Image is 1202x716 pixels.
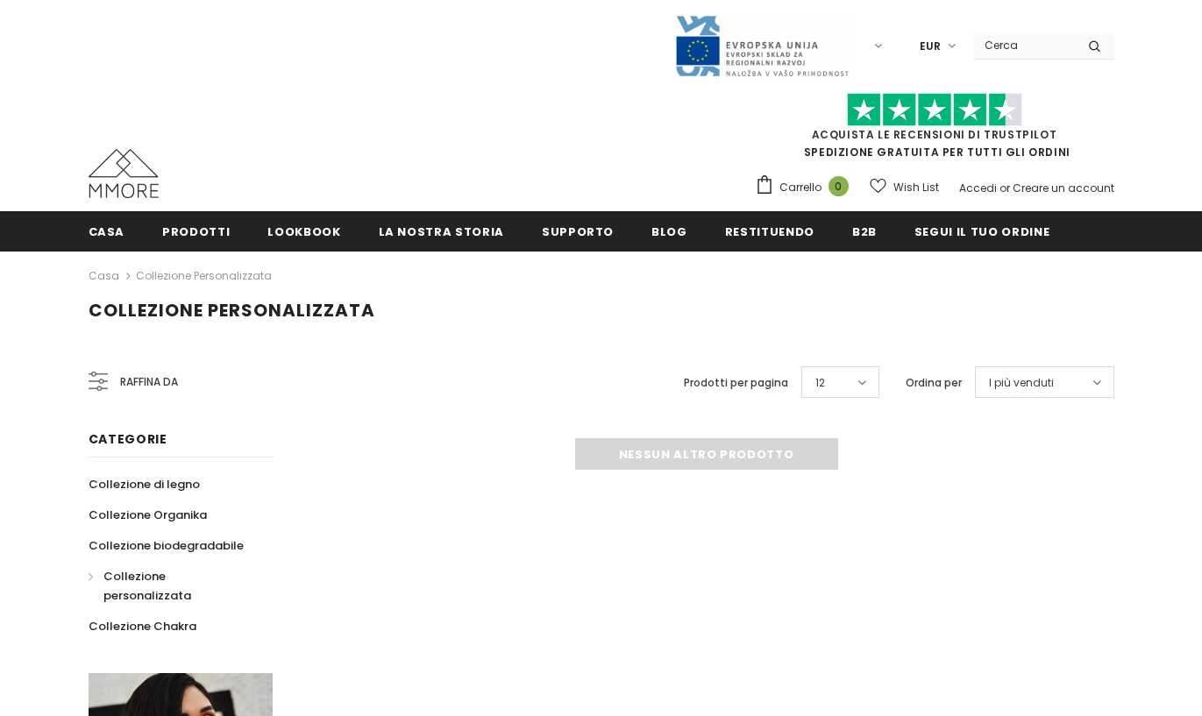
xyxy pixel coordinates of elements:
a: Collezione di legno [89,469,200,500]
a: Carrello 0 [755,174,857,201]
span: La nostra storia [379,223,504,240]
span: Categorie [89,430,167,448]
img: Fidati di Pilot Stars [847,93,1022,127]
span: SPEDIZIONE GRATUITA PER TUTTI GLI ORDINI [755,101,1114,160]
span: EUR [920,38,941,55]
a: Accedi [959,181,997,195]
span: 12 [815,374,825,392]
span: Segui il tuo ordine [914,223,1049,240]
span: Collezione personalizzata [103,568,191,604]
span: Restituendo [725,223,814,240]
span: 0 [829,176,849,196]
span: Casa [89,223,125,240]
span: Collezione di legno [89,476,200,493]
input: Search Site [974,32,1075,58]
a: Acquista le recensioni di TrustPilot [812,127,1057,142]
span: Blog [651,223,687,240]
span: Collezione biodegradabile [89,537,244,554]
a: Javni Razpis [674,38,850,53]
a: Lookbook [267,211,340,251]
span: Collezione Organika [89,507,207,523]
a: Collezione biodegradabile [89,530,244,561]
a: Blog [651,211,687,251]
span: I più venduti [989,374,1054,392]
span: Collezione personalizzata [89,298,375,323]
a: Casa [89,266,119,287]
label: Prodotti per pagina [684,374,788,392]
a: Casa [89,211,125,251]
a: Collezione personalizzata [136,268,272,283]
span: Collezione Chakra [89,618,196,634]
span: Carrello [779,179,821,196]
a: Restituendo [725,211,814,251]
a: Collezione Organika [89,500,207,530]
span: Prodotti [162,223,230,240]
span: supporto [542,223,614,240]
a: La nostra storia [379,211,504,251]
a: B2B [852,211,877,251]
img: Casi MMORE [89,149,159,198]
a: Wish List [870,172,939,202]
a: Collezione Chakra [89,611,196,642]
a: Collezione personalizzata [89,561,253,611]
span: Wish List [893,179,939,196]
a: supporto [542,211,614,251]
img: Javni Razpis [674,14,850,78]
a: Creare un account [1013,181,1114,195]
span: or [999,181,1010,195]
a: Segui il tuo ordine [914,211,1049,251]
span: B2B [852,223,877,240]
a: Prodotti [162,211,230,251]
span: Lookbook [267,223,340,240]
label: Ordina per [906,374,962,392]
span: Raffina da [120,372,178,392]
